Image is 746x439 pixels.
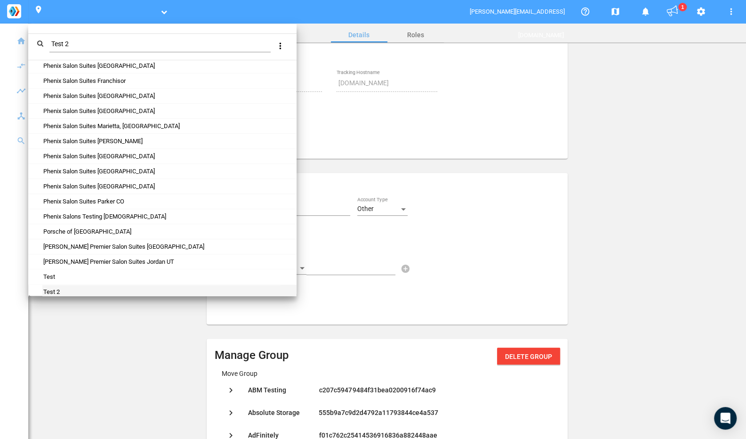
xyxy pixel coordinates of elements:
[42,153,155,160] a: Phenix Salon Suites [GEOGRAPHIC_DATA]
[42,107,155,114] a: Phenix Salon Suites [GEOGRAPHIC_DATA]
[42,62,155,69] a: Phenix Salon Suites [GEOGRAPHIC_DATA]
[42,243,204,250] a: [PERSON_NAME] Premier Salon Suites [GEOGRAPHIC_DATA]
[42,168,155,175] a: Phenix Salon Suites [GEOGRAPHIC_DATA]
[274,41,286,52] mat-icon: more_vert
[42,288,60,295] a: Test 2
[42,198,124,205] a: Phenix Salon Suites Parker CO
[42,138,143,145] a: Phenix Salon Suites [PERSON_NAME]
[42,122,180,130] a: Phenix Salon Suites Marietta, [GEOGRAPHIC_DATA]
[42,92,155,99] a: Phenix Salon Suites [GEOGRAPHIC_DATA]
[42,228,131,235] a: Porsche of [GEOGRAPHIC_DATA]
[42,183,155,190] a: Phenix Salon Suites [GEOGRAPHIC_DATA]
[42,258,174,265] a: [PERSON_NAME] Premier Salon Suites Jordan UT
[271,36,289,55] button: Example icon-button with a menu
[42,273,55,280] a: Test
[42,77,126,84] a: Phenix Salon Suites Franchisor
[42,213,166,220] a: Phenix Salons Testing [DEMOGRAPHIC_DATA]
